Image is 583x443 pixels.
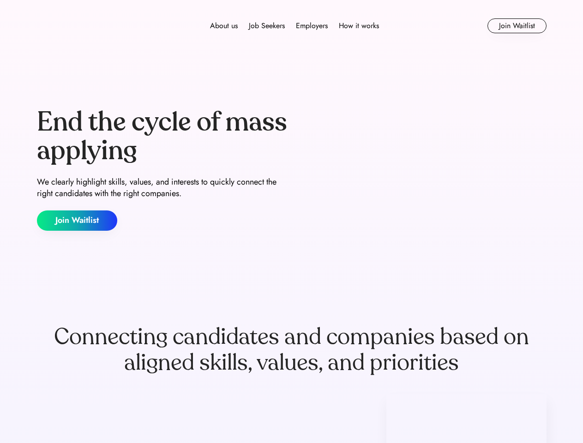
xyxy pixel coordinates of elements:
[37,108,288,165] div: End the cycle of mass applying
[249,20,285,31] div: Job Seekers
[37,176,288,199] div: We clearly highlight skills, values, and interests to quickly connect the right candidates with t...
[210,20,238,31] div: About us
[487,18,547,33] button: Join Waitlist
[296,20,328,31] div: Employers
[295,70,547,269] img: yH5BAEAAAAALAAAAAABAAEAAAIBRAA7
[37,210,117,231] button: Join Waitlist
[37,324,547,376] div: Connecting candidates and companies based on aligned skills, values, and priorities
[339,20,379,31] div: How it works
[37,18,102,33] img: Forward logo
